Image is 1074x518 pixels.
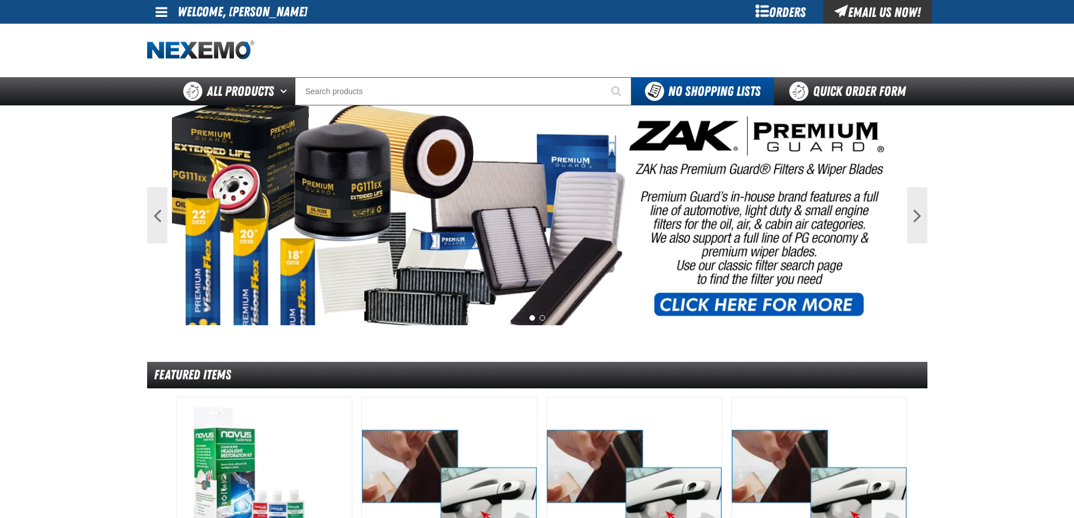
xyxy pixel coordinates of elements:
[276,77,295,105] button: Open All Products pages
[603,77,631,105] button: Start Searching
[172,105,903,325] img: PG Filters & Wipers
[631,77,774,105] button: You do not have available Shopping Lists. Open to Create a New List
[774,77,927,105] a: Quick Order Form
[147,362,927,388] div: Featured Items
[668,83,761,99] span: No Shopping Lists
[540,315,545,321] button: 2 of 2
[147,41,254,60] img: Nexemo logo
[529,315,535,321] button: 1 of 2
[907,187,927,243] button: Next
[295,77,631,105] input: Search
[207,81,274,101] span: All Products
[147,187,167,243] button: Previous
